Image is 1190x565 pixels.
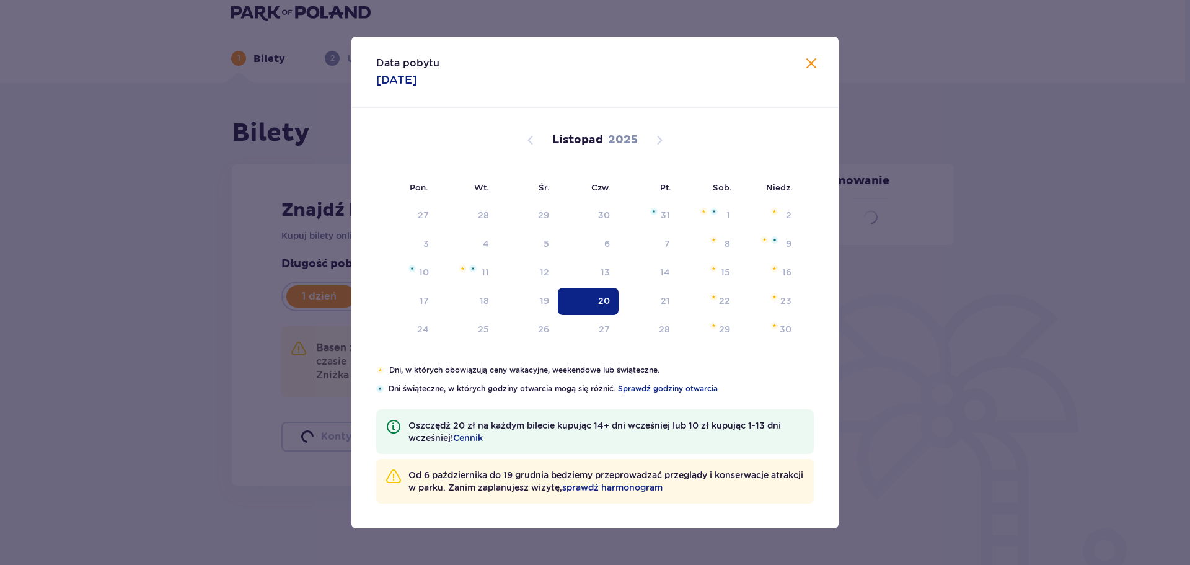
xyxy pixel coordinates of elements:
td: sobota, 15 listopada 2025 [679,259,739,287]
td: poniedziałek, 24 listopada 2025 [376,316,438,344]
td: piątek, 21 listopada 2025 [619,288,679,315]
td: piątek, 14 listopada 2025 [619,259,679,287]
div: 8 [725,238,730,250]
span: Sprawdź godziny otwarcia [618,383,718,394]
div: 26 [538,323,549,336]
p: 2025 [608,133,638,148]
p: Dni, w których obowiązują ceny wakacyjne, weekendowe lub świąteczne. [389,365,814,376]
img: Pomarańczowa gwiazdka [700,208,708,215]
div: 23 [780,295,791,307]
small: Śr. [539,182,550,192]
img: Pomarańczowa gwiazdka [376,367,384,374]
button: Poprzedni miesiąc [523,133,538,148]
p: Oszczędź 20 zł na każdym bilecie kupując 14+ dni wcześniej lub 10 zł kupując 1-13 dni wcześniej! [408,419,804,444]
div: 3 [423,238,429,250]
a: sprawdź harmonogram [562,481,663,494]
img: Niebieska gwiazdka [710,208,718,215]
p: Dni świąteczne, w których godziny otwarcia mogą się różnić. [389,383,814,394]
td: wtorek, 18 listopada 2025 [438,288,498,315]
div: 4 [483,238,489,250]
a: Cennik [453,432,483,444]
div: 11 [482,266,489,278]
img: Niebieska gwiazdka [376,385,384,393]
td: wtorek, 4 listopada 2025 [438,231,498,258]
img: Niebieska gwiazdka [650,208,658,215]
p: Data pobytu [376,56,439,70]
td: czwartek, 13 listopada 2025 [558,259,619,287]
td: poniedziałek, 27 października 2025 [376,202,438,229]
div: 22 [719,295,730,307]
div: 31 [661,209,670,221]
img: Pomarańczowa gwiazdka [710,293,718,301]
img: Pomarańczowa gwiazdka [710,265,718,272]
td: wtorek, 11 listopada 2025 [438,259,498,287]
div: 27 [418,209,429,221]
img: Niebieska gwiazdka [771,236,778,244]
td: niedziela, 30 listopada 2025 [739,316,800,344]
div: 9 [786,238,791,250]
td: niedziela, 2 listopada 2025 [739,202,800,229]
td: sobota, 8 listopada 2025 [679,231,739,258]
div: 14 [660,266,670,278]
div: 24 [417,323,429,336]
div: 29 [719,323,730,336]
div: 7 [664,238,670,250]
td: poniedziałek, 10 listopada 2025 [376,259,438,287]
td: środa, 19 listopada 2025 [498,288,558,315]
td: sobota, 22 listopada 2025 [679,288,739,315]
img: Pomarańczowa gwiazdka [710,322,718,329]
div: 10 [419,266,429,278]
td: piątek, 7 listopada 2025 [619,231,679,258]
div: 13 [601,266,610,278]
button: Następny miesiąc [652,133,667,148]
div: 27 [599,323,610,336]
div: 6 [604,238,610,250]
img: Pomarańczowa gwiazdka [770,208,778,215]
small: Pt. [660,182,671,192]
td: środa, 5 listopada 2025 [498,231,558,258]
td: poniedziałek, 3 listopada 2025 [376,231,438,258]
div: 28 [659,323,670,336]
div: 15 [721,266,730,278]
div: 25 [478,323,489,336]
img: Pomarańczowa gwiazdka [710,236,718,244]
img: Pomarańczowa gwiazdka [770,322,778,329]
td: poniedziałek, 17 listopada 2025 [376,288,438,315]
td: środa, 29 października 2025 [498,202,558,229]
div: 28 [478,209,489,221]
td: wtorek, 28 października 2025 [438,202,498,229]
div: 16 [782,266,791,278]
button: Zamknij [804,56,819,72]
small: Sob. [713,182,732,192]
div: 12 [540,266,549,278]
small: Pon. [410,182,428,192]
td: niedziela, 16 listopada 2025 [739,259,800,287]
img: Pomarańczowa gwiazdka [760,236,769,244]
td: wtorek, 25 listopada 2025 [438,316,498,344]
td: niedziela, 9 listopada 2025 [739,231,800,258]
div: 30 [780,323,791,336]
p: [DATE] [376,73,417,87]
div: 17 [420,295,429,307]
td: Data zaznaczona. czwartek, 20 listopada 2025 [558,288,619,315]
p: Od 6 października do 19 grudnia będziemy przeprowadzać przeglądy i konserwacje atrakcji w parku. ... [408,469,804,494]
div: 21 [661,295,670,307]
td: sobota, 29 listopada 2025 [679,316,739,344]
small: Wt. [474,182,489,192]
img: Niebieska gwiazdka [469,265,477,272]
div: 20 [598,295,610,307]
td: piątek, 28 listopada 2025 [619,316,679,344]
p: Listopad [552,133,603,148]
small: Czw. [591,182,610,192]
td: sobota, 1 listopada 2025 [679,202,739,229]
td: czwartek, 6 listopada 2025 [558,231,619,258]
div: 19 [540,295,549,307]
td: środa, 12 listopada 2025 [498,259,558,287]
div: 18 [480,295,489,307]
div: 5 [544,238,549,250]
div: 29 [538,209,549,221]
td: czwartek, 27 listopada 2025 [558,316,619,344]
img: Pomarańczowa gwiazdka [770,293,778,301]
